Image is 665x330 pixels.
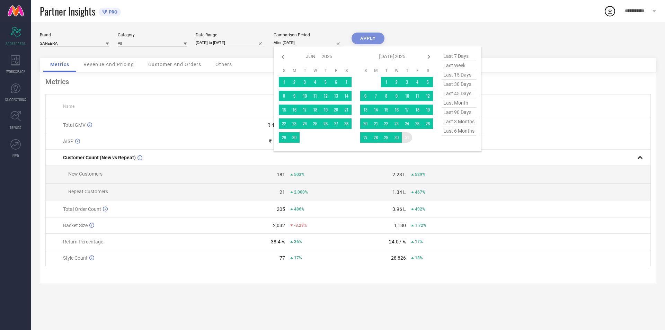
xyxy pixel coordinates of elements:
[5,97,26,102] span: SUGGESTIONS
[148,62,201,67] span: Customer And Orders
[402,77,412,87] td: Thu Jul 03 2025
[280,255,285,261] div: 77
[423,118,433,129] td: Sat Jul 26 2025
[310,91,320,101] td: Wed Jun 11 2025
[371,68,381,73] th: Monday
[320,118,331,129] td: Thu Jun 26 2025
[341,68,352,73] th: Saturday
[371,118,381,129] td: Mon Jul 21 2025
[423,105,433,115] td: Sat Jul 19 2025
[289,118,300,129] td: Mon Jun 23 2025
[310,118,320,129] td: Wed Jun 25 2025
[381,118,391,129] td: Tue Jul 22 2025
[294,256,302,260] span: 17%
[12,153,19,158] span: FWD
[279,68,289,73] th: Sunday
[289,68,300,73] th: Monday
[107,9,117,15] span: PRO
[391,105,402,115] td: Wed Jul 16 2025
[425,53,433,61] div: Next month
[274,33,343,37] div: Comparison Period
[360,132,371,143] td: Sun Jul 27 2025
[415,256,423,260] span: 18%
[392,206,406,212] div: 3.96 L
[68,189,108,194] span: Repeat Customers
[267,122,285,128] div: ₹ 4.16 L
[279,132,289,143] td: Sun Jun 29 2025
[442,61,476,70] span: last week
[371,91,381,101] td: Mon Jul 07 2025
[381,68,391,73] th: Tuesday
[371,132,381,143] td: Mon Jul 28 2025
[300,118,310,129] td: Tue Jun 24 2025
[371,105,381,115] td: Mon Jul 14 2025
[360,118,371,129] td: Sun Jul 20 2025
[415,190,425,195] span: 467%
[279,105,289,115] td: Sun Jun 15 2025
[289,91,300,101] td: Mon Jun 09 2025
[294,239,302,244] span: 36%
[415,172,425,177] span: 529%
[392,189,406,195] div: 1.34 L
[279,91,289,101] td: Sun Jun 08 2025
[402,105,412,115] td: Thu Jul 17 2025
[40,33,109,37] div: Brand
[320,105,331,115] td: Thu Jun 19 2025
[277,206,285,212] div: 205
[331,91,341,101] td: Fri Jun 13 2025
[360,105,371,115] td: Sun Jul 13 2025
[63,206,101,212] span: Total Order Count
[402,68,412,73] th: Thursday
[381,105,391,115] td: Tue Jul 15 2025
[442,126,476,136] span: last 6 months
[331,68,341,73] th: Friday
[273,223,285,228] div: 2,032
[360,91,371,101] td: Sun Jul 06 2025
[269,139,285,144] div: ₹ 1,859
[63,155,136,160] span: Customer Count (New vs Repeat)
[83,62,134,67] span: Revenue And Pricing
[196,39,265,46] input: Select date range
[412,68,423,73] th: Friday
[391,118,402,129] td: Wed Jul 23 2025
[310,77,320,87] td: Wed Jun 04 2025
[423,77,433,87] td: Sat Jul 05 2025
[423,91,433,101] td: Sat Jul 12 2025
[10,125,21,130] span: TRENDS
[63,104,74,109] span: Name
[402,118,412,129] td: Thu Jul 24 2025
[604,5,616,17] div: Open download list
[196,33,265,37] div: Date Range
[68,171,103,177] span: New Customers
[331,105,341,115] td: Fri Jun 20 2025
[215,62,232,67] span: Others
[300,105,310,115] td: Tue Jun 17 2025
[391,132,402,143] td: Wed Jul 30 2025
[277,172,285,177] div: 181
[331,118,341,129] td: Fri Jun 27 2025
[300,77,310,87] td: Tue Jun 03 2025
[442,70,476,80] span: last 15 days
[381,77,391,87] td: Tue Jul 01 2025
[40,4,95,18] span: Partner Insights
[415,239,423,244] span: 17%
[289,105,300,115] td: Mon Jun 16 2025
[442,98,476,108] span: last month
[279,53,287,61] div: Previous month
[442,80,476,89] span: last 30 days
[412,105,423,115] td: Fri Jul 18 2025
[402,132,412,143] td: Thu Jul 31 2025
[389,239,406,244] div: 24.07 %
[63,122,86,128] span: Total GMV
[300,91,310,101] td: Tue Jun 10 2025
[280,189,285,195] div: 21
[6,69,25,74] span: WORKSPACE
[300,68,310,73] th: Tuesday
[415,223,426,228] span: 1.72%
[63,139,73,144] span: AISP
[6,41,26,46] span: SCORECARDS
[320,91,331,101] td: Thu Jun 12 2025
[289,77,300,87] td: Mon Jun 02 2025
[391,255,406,261] div: 28,826
[423,68,433,73] th: Saturday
